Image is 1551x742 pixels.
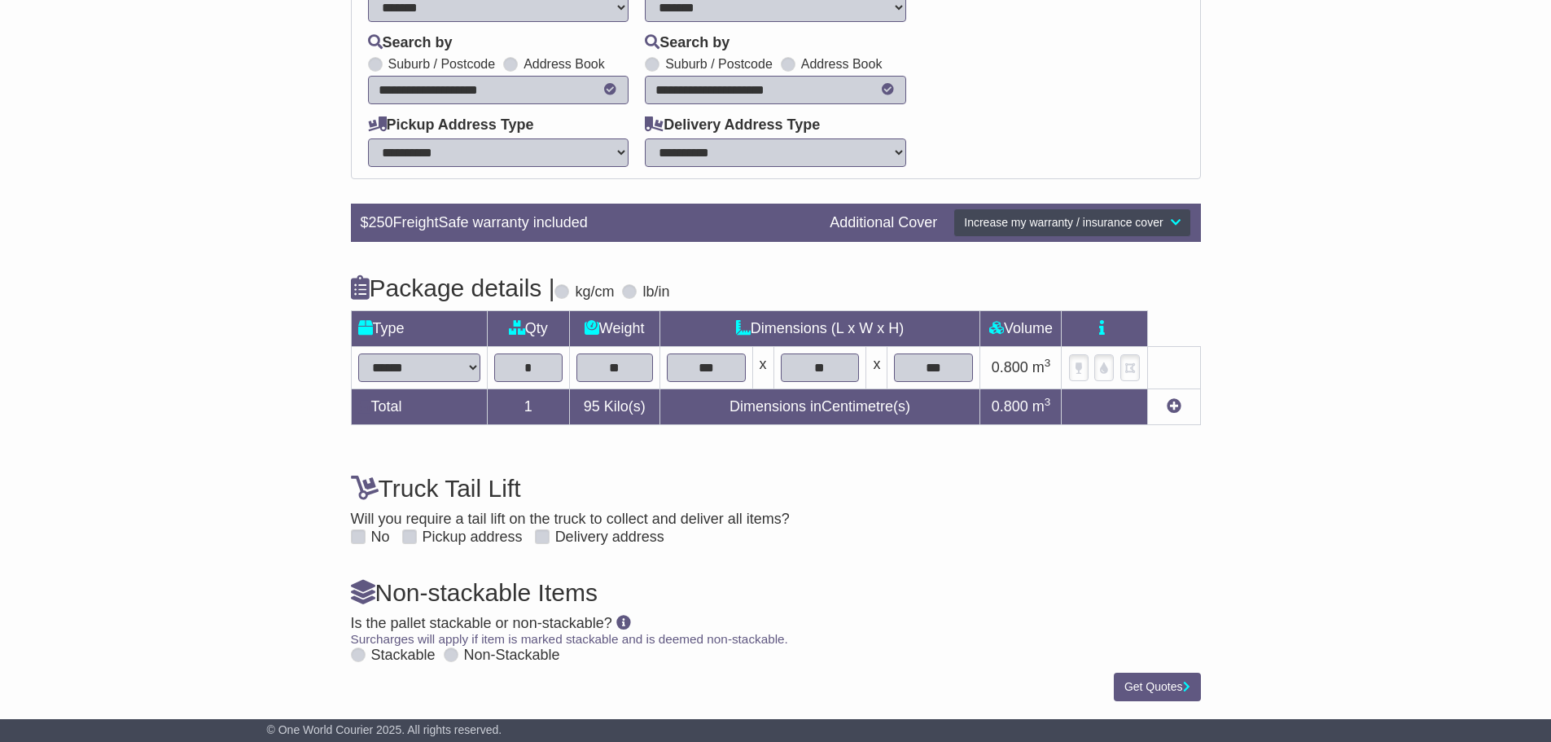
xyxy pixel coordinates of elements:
span: 95 [584,398,600,415]
span: 0.800 [992,398,1028,415]
label: Delivery Address Type [645,116,820,134]
div: Surcharges will apply if item is marked stackable and is deemed non-stackable. [351,632,1201,647]
span: 250 [369,214,393,231]
td: Volume [980,310,1062,346]
td: Total [351,389,487,424]
label: Suburb / Postcode [665,56,773,72]
span: © One World Courier 2025. All rights reserved. [267,723,502,736]
sup: 3 [1045,396,1051,408]
button: Increase my warranty / insurance cover [953,209,1190,237]
td: Weight [569,310,659,346]
label: Pickup Address Type [368,116,534,134]
label: Address Book [801,56,883,72]
span: Is the pallet stackable or non-stackable? [351,615,612,631]
label: lb/in [642,283,669,301]
label: Address Book [524,56,605,72]
span: 0.800 [992,359,1028,375]
label: Stackable [371,647,436,665]
div: Additional Cover [822,214,945,232]
td: x [752,346,773,389]
label: Pickup address [423,529,523,547]
h4: Truck Tail Lift [351,475,1201,502]
td: 1 [487,389,569,424]
label: Suburb / Postcode [388,56,496,72]
sup: 3 [1045,357,1051,369]
label: Non-Stackable [464,647,560,665]
td: Dimensions (L x W x H) [659,310,980,346]
label: No [371,529,390,547]
a: Add new item [1167,398,1181,415]
label: Search by [368,34,453,52]
label: Search by [645,34,729,52]
td: Qty [487,310,569,346]
h4: Package details | [351,274,555,301]
label: kg/cm [575,283,614,301]
span: m [1032,359,1051,375]
td: Dimensions in Centimetre(s) [659,389,980,424]
div: $ FreightSafe warranty included [353,214,822,232]
td: x [866,346,887,389]
span: m [1032,398,1051,415]
td: Type [351,310,487,346]
h4: Non-stackable Items [351,579,1201,606]
label: Delivery address [555,529,664,547]
span: Increase my warranty / insurance cover [964,216,1163,229]
div: Will you require a tail lift on the truck to collect and deliver all items? [343,467,1209,547]
button: Get Quotes [1114,673,1201,701]
td: Kilo(s) [569,389,659,424]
